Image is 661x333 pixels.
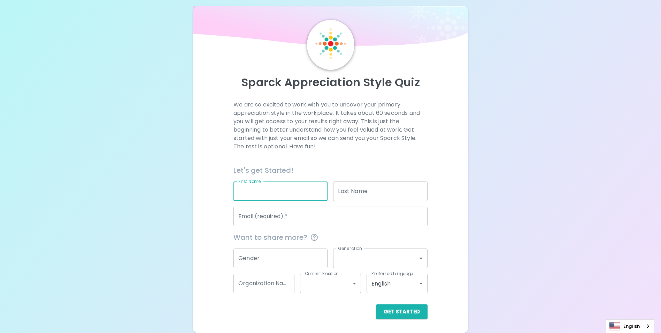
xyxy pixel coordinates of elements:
[238,178,261,184] label: First Name
[315,28,346,59] img: Sparck Logo
[606,319,654,333] aside: Language selected: English
[233,232,428,243] span: Want to share more?
[606,319,654,333] div: Language
[310,233,318,242] svg: This information is completely confidential and only used for aggregated appreciation studies at ...
[338,245,362,251] label: Generation
[367,274,428,293] div: English
[305,271,339,276] label: Current Position
[371,271,413,276] label: Preferred Language
[201,75,460,89] p: Sparck Appreciation Style Quiz
[606,320,654,333] a: English
[193,6,468,49] img: wave
[233,101,428,151] p: We are so excited to work with you to uncover your primary appreciation style in the workplace. I...
[376,304,428,319] button: Get Started
[233,165,428,176] h6: Let's get Started!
